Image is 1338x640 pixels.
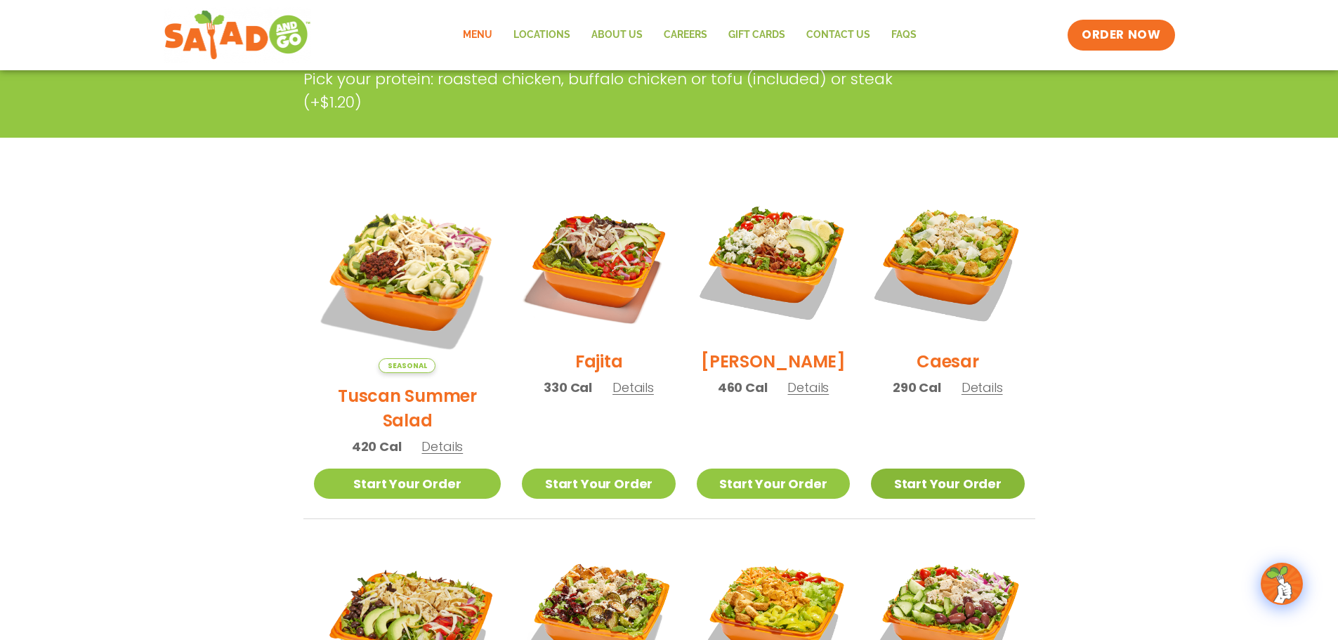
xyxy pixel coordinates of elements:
[522,185,675,339] img: Product photo for Fajita Salad
[575,349,623,374] h2: Fajita
[653,19,718,51] a: Careers
[612,379,654,396] span: Details
[697,185,850,339] img: Product photo for Cobb Salad
[718,19,796,51] a: GIFT CARDS
[421,438,463,455] span: Details
[1068,20,1174,51] a: ORDER NOW
[314,185,501,373] img: Product photo for Tuscan Summer Salad
[718,378,768,397] span: 460 Cal
[164,7,312,63] img: new-SAG-logo-768×292
[303,67,929,114] p: Pick your protein: roasted chicken, buffalo chicken or tofu (included) or steak (+$1.20)
[796,19,881,51] a: Contact Us
[917,349,979,374] h2: Caesar
[701,349,846,374] h2: [PERSON_NAME]
[962,379,1003,396] span: Details
[452,19,927,51] nav: Menu
[503,19,581,51] a: Locations
[1082,27,1160,44] span: ORDER NOW
[352,437,402,456] span: 420 Cal
[522,469,675,499] a: Start Your Order
[581,19,653,51] a: About Us
[697,469,850,499] a: Start Your Order
[871,469,1024,499] a: Start Your Order
[871,185,1024,339] img: Product photo for Caesar Salad
[893,378,941,397] span: 290 Cal
[1262,564,1301,603] img: wpChatIcon
[544,378,592,397] span: 330 Cal
[314,384,501,433] h2: Tuscan Summer Salad
[881,19,927,51] a: FAQs
[452,19,503,51] a: Menu
[379,358,435,373] span: Seasonal
[787,379,829,396] span: Details
[314,469,501,499] a: Start Your Order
